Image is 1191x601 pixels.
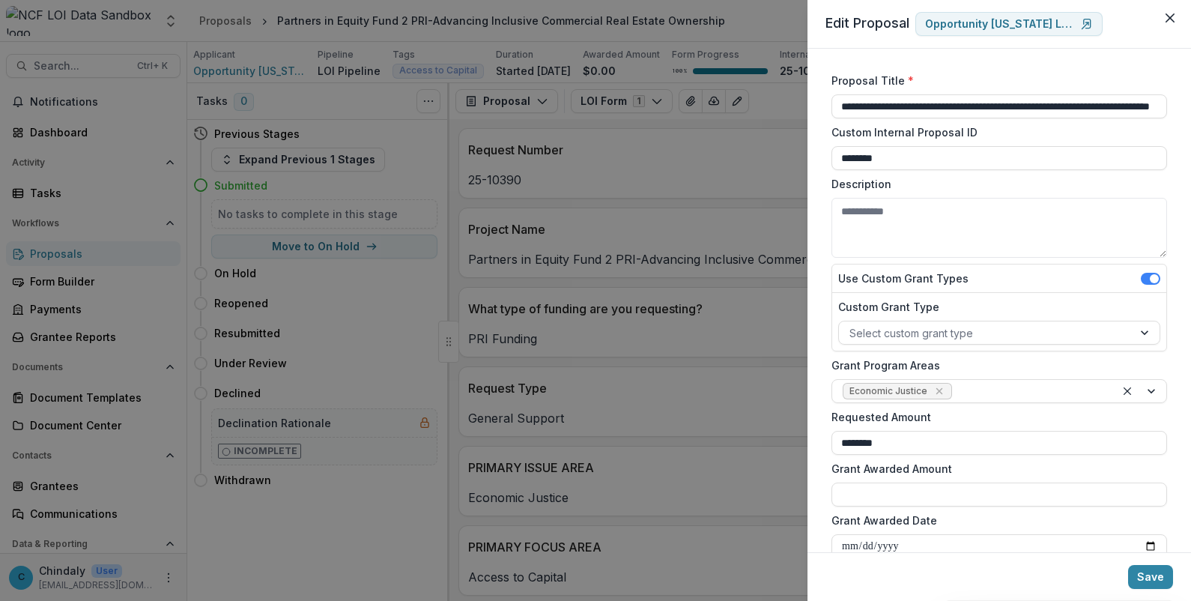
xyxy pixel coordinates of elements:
a: Opportunity [US_STATE] LLC [915,12,1103,36]
label: Proposal Title [831,73,1158,88]
label: Requested Amount [831,409,1158,425]
div: Remove Economic Justice [932,384,947,399]
label: Grant Awarded Amount [831,461,1158,477]
p: Opportunity [US_STATE] LLC [925,18,1075,31]
button: Close [1158,6,1182,30]
div: Clear selected options [1118,382,1136,400]
span: Economic Justice [849,386,927,396]
span: Edit Proposal [825,15,909,31]
label: Grant Program Areas [831,357,1158,373]
label: Custom Internal Proposal ID [831,124,1158,140]
button: Save [1128,565,1173,589]
label: Description [831,176,1158,192]
label: Use Custom Grant Types [838,271,969,286]
label: Grant Awarded Date [831,513,1158,528]
label: Custom Grant Type [838,299,1151,315]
